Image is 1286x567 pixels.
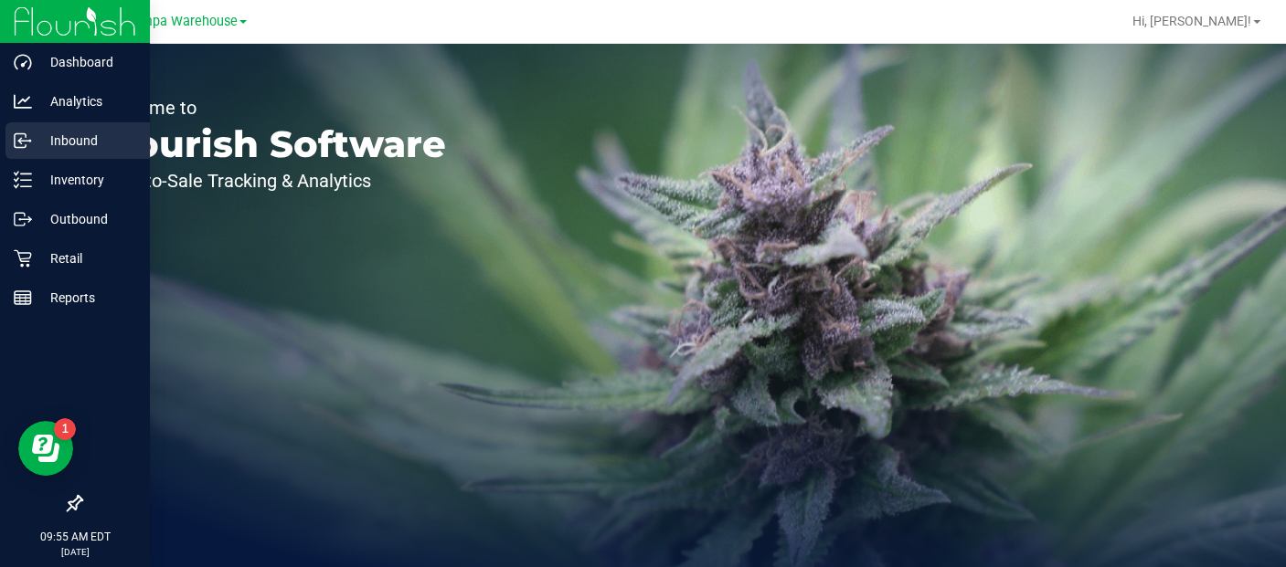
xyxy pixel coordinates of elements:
[99,99,446,117] p: Welcome to
[99,126,446,163] p: Flourish Software
[1132,14,1251,28] span: Hi, [PERSON_NAME]!
[126,14,238,29] span: Tampa Warehouse
[32,287,142,309] p: Reports
[32,208,142,230] p: Outbound
[8,545,142,559] p: [DATE]
[14,289,32,307] inline-svg: Reports
[14,210,32,228] inline-svg: Outbound
[14,249,32,268] inline-svg: Retail
[99,172,446,190] p: Seed-to-Sale Tracking & Analytics
[14,92,32,110] inline-svg: Analytics
[18,421,73,476] iframe: Resource center
[14,53,32,71] inline-svg: Dashboard
[32,169,142,191] p: Inventory
[14,171,32,189] inline-svg: Inventory
[32,90,142,112] p: Analytics
[8,529,142,545] p: 09:55 AM EDT
[54,418,76,440] iframe: Resource center unread badge
[32,247,142,269] p: Retail
[14,131,32,150] inline-svg: Inbound
[32,130,142,152] p: Inbound
[32,51,142,73] p: Dashboard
